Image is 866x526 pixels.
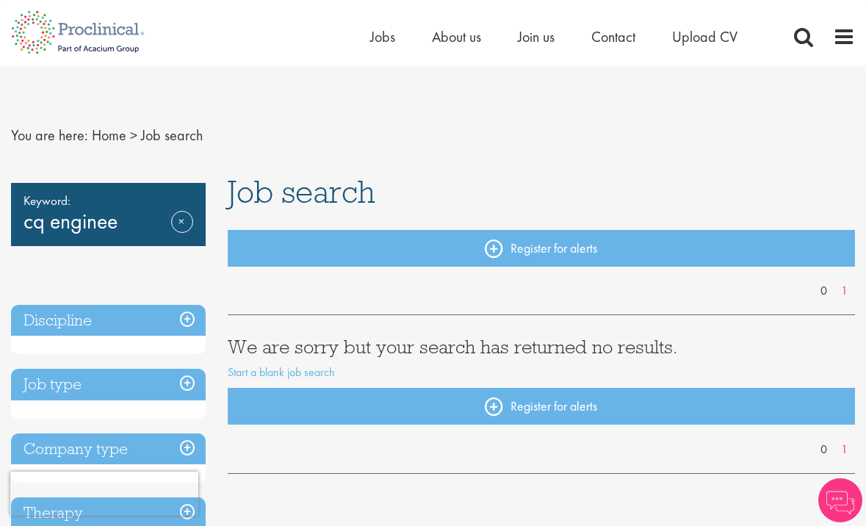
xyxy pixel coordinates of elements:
[591,27,635,46] a: Contact
[228,364,335,380] a: Start a blank job search
[518,27,555,46] a: Join us
[130,126,137,145] span: >
[228,230,855,267] a: Register for alerts
[11,183,206,246] div: cq enginee
[228,388,855,425] a: Register for alerts
[834,442,855,458] a: 1
[228,337,855,356] h3: We are sorry but your search has returned no results.
[24,190,193,211] span: Keyword:
[672,27,737,46] a: Upload CV
[11,126,88,145] span: You are here:
[11,369,206,400] h3: Job type
[813,283,834,300] a: 0
[92,126,126,145] a: breadcrumb link
[818,478,862,522] img: Chatbot
[171,211,193,253] a: Remove
[370,27,395,46] a: Jobs
[10,472,198,516] iframe: reCAPTCHA
[834,283,855,300] a: 1
[813,442,834,458] a: 0
[432,27,481,46] a: About us
[11,305,206,336] h3: Discipline
[141,126,203,145] span: Job search
[11,433,206,465] h3: Company type
[228,172,375,212] span: Job search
